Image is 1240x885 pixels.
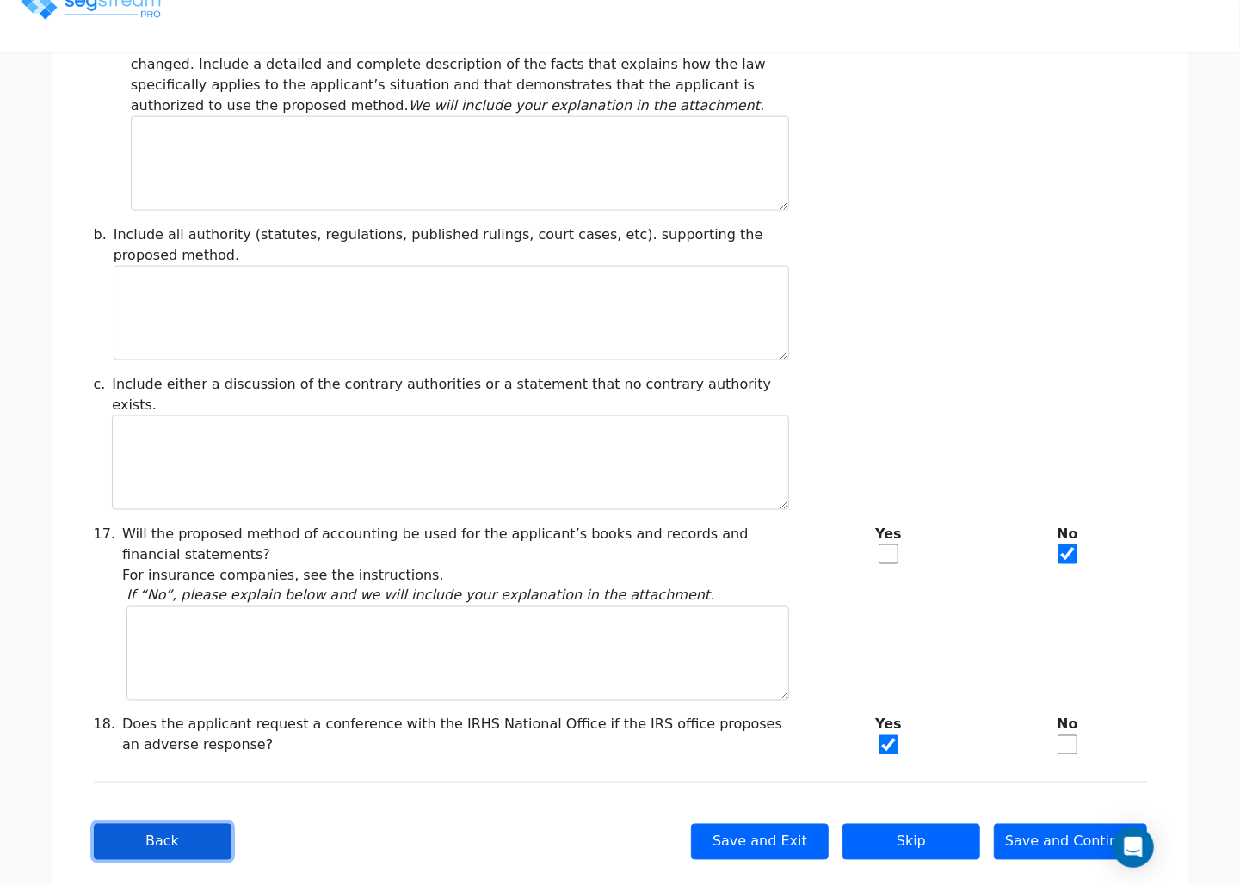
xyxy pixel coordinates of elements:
div: b. [94,224,114,360]
div: Include either a discussion of the contrary authorities or a statement that no contrary authority... [112,374,788,415]
i: If “No”, please explain below and we will include your explanation in the attachment. [126,587,714,604]
div: Open Intercom Messenger [1113,827,1154,868]
div: 16a. [94,34,131,211]
b: Yes [810,715,968,735]
div: 17. [94,524,122,586]
div: c. [94,374,113,510]
div: 18. [94,715,122,761]
button: Skip [842,824,980,860]
div: Provide a full explanation of the legal basis supporting the proposed method for the item being c... [131,34,789,116]
button: Save and Continue [994,824,1147,860]
b: No [989,524,1147,544]
div: Does the applicant request a conference with the IRHS National Office if the IRS office proposes ... [122,715,789,756]
div: For insurance companies, see the instructions. [122,565,789,586]
button: Back [94,824,231,860]
b: Yes [810,524,968,544]
div: Include all authority (statutes, regulations, published rulings, court cases, etc). supporting th... [114,224,789,266]
button: Save and Exit [691,824,829,860]
div: Will the proposed method of accounting be used for the applicant’s books and records and financia... [122,524,789,565]
b: No [989,715,1147,735]
i: We will include your explanation in the attachment. [409,97,765,114]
